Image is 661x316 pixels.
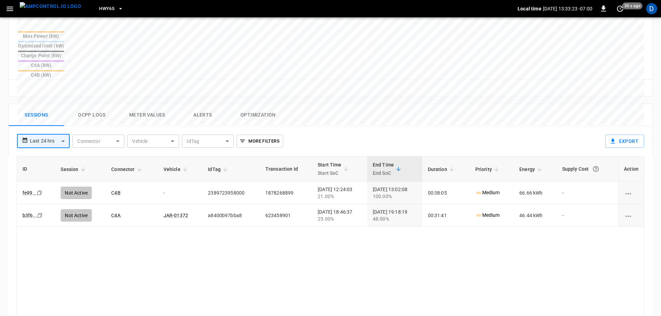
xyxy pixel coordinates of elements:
[519,165,544,173] span: Energy
[615,3,626,14] button: set refresh interval
[590,163,602,175] button: The cost of your charging session based on your supply rates
[318,169,342,177] p: Start SoC
[624,212,638,219] div: charging session options
[605,135,644,148] button: Export
[475,165,501,173] span: Priority
[318,161,351,177] span: Start TimeStart SoC
[318,161,342,177] div: Start Time
[99,5,114,13] span: HWY65
[518,5,541,12] p: Local time
[373,169,394,177] p: End SoC
[64,104,120,126] button: Ocpp logs
[646,3,657,14] div: profile-icon
[618,156,644,182] th: Action
[30,135,70,148] div: Last 24 hrs
[208,165,230,173] span: IdTag
[96,2,126,16] button: HWY65
[61,165,87,173] span: Session
[20,2,81,11] img: ampcontrol.io logo
[624,189,638,196] div: charging session options
[428,165,456,173] span: Duration
[17,156,55,182] th: ID
[17,156,644,227] table: sessions table
[111,165,143,173] span: Connector
[622,2,643,9] span: 30 s ago
[562,163,613,175] div: Supply Cost
[373,161,394,177] div: End Time
[120,104,175,126] button: Meter Values
[373,161,403,177] span: End TimeEnd SoC
[230,104,286,126] button: Optimization
[175,104,230,126] button: Alerts
[9,104,64,126] button: Sessions
[543,5,592,12] p: [DATE] 13:33:23 -07:00
[260,156,312,182] th: Transaction Id
[237,135,283,148] button: More Filters
[164,165,190,173] span: Vehicle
